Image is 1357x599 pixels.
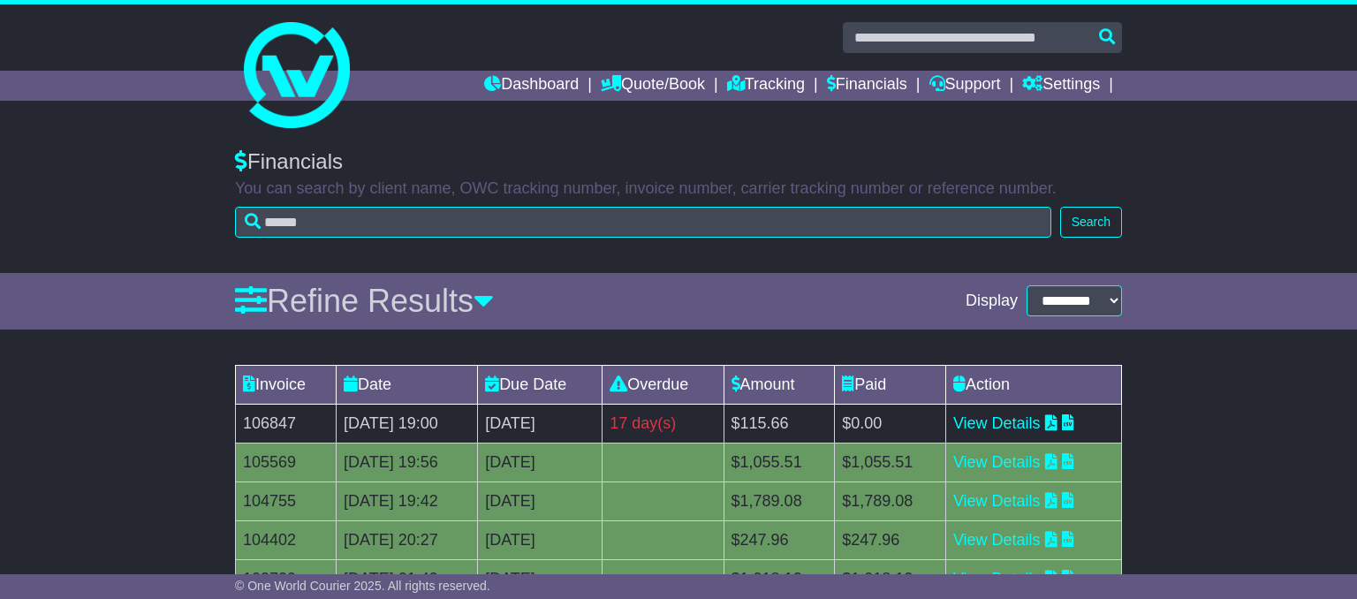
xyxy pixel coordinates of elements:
td: Invoice [236,365,337,404]
td: [DATE] 20:27 [336,520,477,559]
td: [DATE] [478,443,603,481]
a: View Details [953,570,1041,588]
div: Financials [235,149,1122,175]
a: Support [929,71,1001,101]
button: Search [1060,207,1122,238]
td: [DATE] [478,404,603,443]
td: [DATE] [478,481,603,520]
td: $247.96 [835,520,946,559]
td: $1,055.51 [724,443,835,481]
a: Dashboard [484,71,579,101]
span: Display [966,292,1018,311]
a: View Details [953,531,1041,549]
td: 104402 [236,520,337,559]
a: View Details [953,492,1041,510]
td: 103739 [236,559,337,598]
td: 105569 [236,443,337,481]
a: View Details [953,453,1041,471]
td: Date [336,365,477,404]
a: Financials [827,71,907,101]
p: You can search by client name, OWC tracking number, invoice number, carrier tracking number or re... [235,179,1122,199]
td: [DATE] 19:00 [336,404,477,443]
td: 106847 [236,404,337,443]
a: Settings [1022,71,1100,101]
span: © One World Courier 2025. All rights reserved. [235,579,490,593]
div: 17 day(s) [610,412,716,436]
td: [DATE] 21:49 [336,559,477,598]
td: [DATE] 19:56 [336,443,477,481]
a: Tracking [727,71,805,101]
td: $0.00 [835,404,946,443]
td: $1,789.08 [724,481,835,520]
td: $115.66 [724,404,835,443]
td: $1,018.12 [724,559,835,598]
td: 104755 [236,481,337,520]
a: Refine Results [235,283,494,319]
td: Due Date [478,365,603,404]
td: Overdue [603,365,724,404]
td: Paid [835,365,946,404]
td: [DATE] 19:42 [336,481,477,520]
td: $247.96 [724,520,835,559]
td: $1,789.08 [835,481,946,520]
td: Action [945,365,1121,404]
td: $1,018.12 [835,559,946,598]
a: View Details [953,414,1041,432]
a: Quote/Book [601,71,705,101]
td: $1,055.51 [835,443,946,481]
td: Amount [724,365,835,404]
td: [DATE] [478,559,603,598]
td: [DATE] [478,520,603,559]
